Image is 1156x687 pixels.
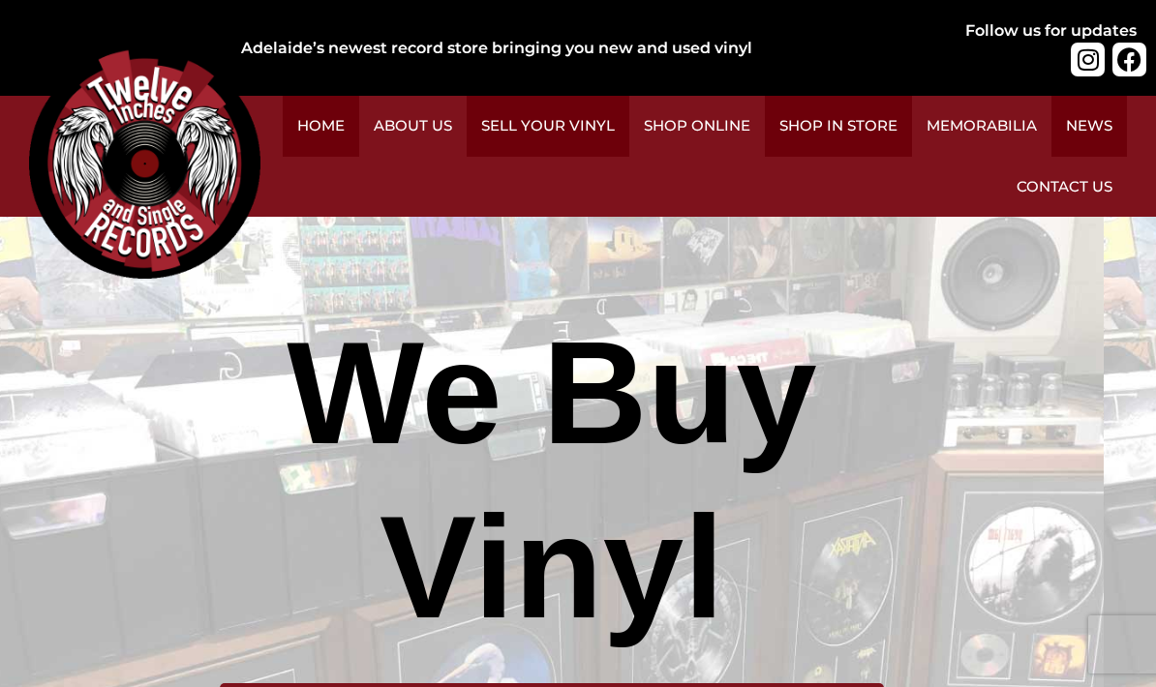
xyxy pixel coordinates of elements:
a: Sell Your Vinyl [467,96,629,157]
a: Memorabilia [912,96,1051,157]
div: We Buy Vinyl [220,306,884,654]
a: Shop Online [629,96,765,157]
div: Adelaide’s newest record store bringing you new and used vinyl [241,37,882,60]
a: Shop in Store [765,96,912,157]
a: Home [283,96,359,157]
a: About Us [359,96,467,157]
a: News [1051,96,1127,157]
a: Contact Us [1002,157,1127,218]
div: Follow us for updates [965,19,1137,43]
